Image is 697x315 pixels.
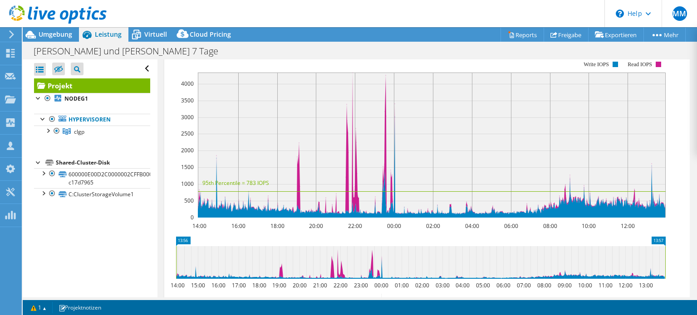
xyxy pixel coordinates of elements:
[558,281,572,289] text: 09:00
[95,30,122,39] span: Leistung
[202,179,269,187] text: 95th Percentile = 783 IOPS
[537,281,551,289] text: 08:00
[52,302,108,313] a: Projektnotizen
[517,281,531,289] text: 07:00
[272,281,286,289] text: 19:00
[639,281,653,289] text: 13:00
[415,281,429,289] text: 02:00
[504,222,518,230] text: 06:00
[374,281,388,289] text: 00:00
[476,281,490,289] text: 05:00
[29,46,232,56] h1: [PERSON_NAME] und [PERSON_NAME] 7 Tage
[191,213,194,221] text: 0
[616,10,624,18] svg: \n
[181,113,194,121] text: 3000
[34,188,150,200] a: C:ClusterStorageVolume1
[293,281,307,289] text: 20:00
[496,281,510,289] text: 06:00
[465,222,479,230] text: 04:00
[74,128,84,136] span: clgp
[34,168,150,188] a: 600000E00D2C0000002CFFB000000000-c17d7965
[270,222,285,230] text: 18:00
[34,126,150,137] a: clgp
[309,222,323,230] text: 20:00
[181,163,194,171] text: 1500
[232,281,246,289] text: 17:00
[34,114,150,126] a: Hypervisoren
[252,281,266,289] text: 18:00
[34,78,150,93] a: Projekt
[618,281,633,289] text: 12:00
[25,302,53,313] a: 1
[181,130,194,137] text: 2500
[543,222,557,230] text: 08:00
[599,281,613,289] text: 11:00
[191,281,205,289] text: 15:00
[184,197,194,204] text: 500
[231,222,245,230] text: 16:00
[144,30,167,39] span: Virtuell
[588,28,644,42] a: Exportieren
[544,28,589,42] a: Freigabe
[354,281,368,289] text: 23:00
[181,146,194,154] text: 2000
[181,80,194,87] text: 4000
[643,28,686,42] a: Mehr
[501,28,544,42] a: Reports
[192,222,206,230] text: 14:00
[395,281,409,289] text: 01:00
[621,222,635,230] text: 12:00
[56,157,150,168] div: Shared-Cluster-Disk
[334,281,348,289] text: 22:00
[436,281,450,289] text: 03:00
[39,30,72,39] span: Umgebung
[672,6,687,21] span: MM
[181,97,194,104] text: 3500
[34,93,150,105] a: NODEG1
[628,61,653,68] text: Read IOPS
[171,281,185,289] text: 14:00
[211,281,226,289] text: 16:00
[190,30,231,39] span: Cloud Pricing
[387,222,401,230] text: 00:00
[348,222,362,230] text: 22:00
[578,281,592,289] text: 10:00
[64,95,88,102] b: NODEG1
[582,222,596,230] text: 10:00
[181,180,194,188] text: 1000
[456,281,470,289] text: 04:00
[313,281,327,289] text: 21:00
[426,222,440,230] text: 02:00
[584,61,609,68] text: Write IOPS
